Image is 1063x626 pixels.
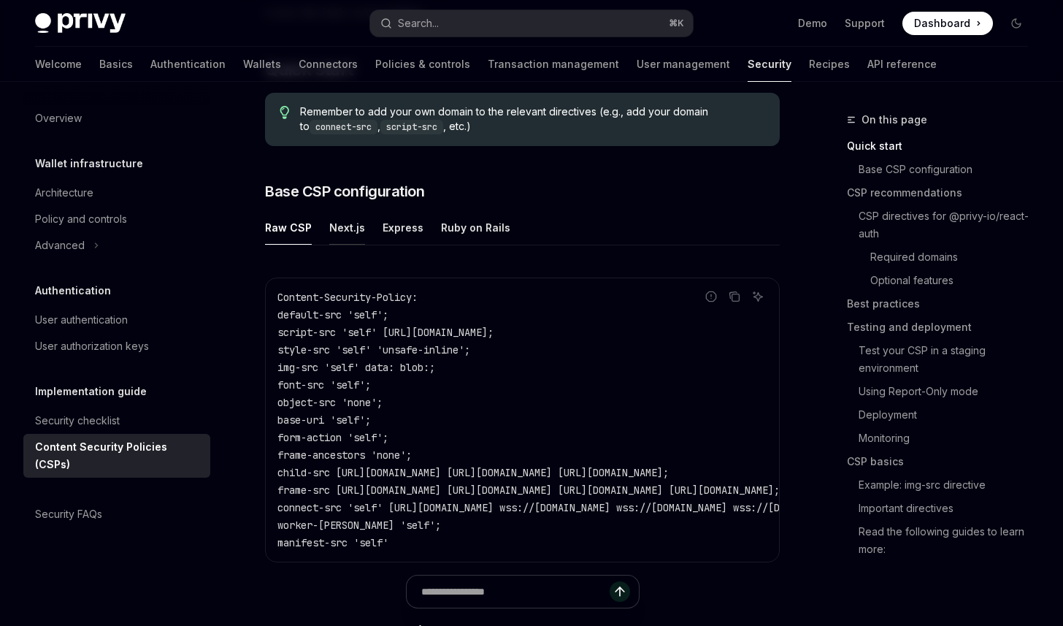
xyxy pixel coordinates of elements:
[265,181,424,202] span: Base CSP configuration
[35,412,120,430] div: Security checklist
[23,232,210,259] button: Advanced
[35,505,102,523] div: Security FAQs
[383,210,423,245] button: Express
[748,47,791,82] a: Security
[902,12,993,35] a: Dashboard
[380,120,443,134] code: script-src
[35,282,111,299] h5: Authentication
[441,210,510,245] button: Ruby on Rails
[398,15,439,32] div: Search...
[847,520,1040,561] a: Read the following guides to learn more:
[35,210,127,228] div: Policy and controls
[847,497,1040,520] a: Important directives
[35,438,202,473] div: Content Security Policies (CSPs)
[725,287,744,306] button: Copy the contents from the code block
[35,237,85,254] div: Advanced
[280,106,290,119] svg: Tip
[310,120,377,134] code: connect-src
[702,287,721,306] button: Report incorrect code
[299,47,358,82] a: Connectors
[277,448,412,462] span: frame-ancestors 'none';
[277,343,470,356] span: style-src 'self' 'unsafe-inline';
[847,181,1040,205] a: CSP recommendations
[637,47,730,82] a: User management
[23,206,210,232] a: Policy and controls
[243,47,281,82] a: Wallets
[847,403,1040,427] a: Deployment
[847,205,1040,245] a: CSP directives for @privy-io/react-auth
[847,158,1040,181] a: Base CSP configuration
[35,110,82,127] div: Overview
[35,47,82,82] a: Welcome
[847,339,1040,380] a: Test your CSP in a staging environment
[421,576,610,608] input: Ask a question...
[277,484,780,497] span: frame-src [URL][DOMAIN_NAME] [URL][DOMAIN_NAME] [URL][DOMAIN_NAME] [URL][DOMAIN_NAME];
[35,13,126,34] img: dark logo
[23,333,210,359] a: User authorization keys
[847,292,1040,316] a: Best practices
[847,427,1040,450] a: Monitoring
[277,396,383,409] span: object-src 'none';
[845,16,885,31] a: Support
[847,316,1040,339] a: Testing and deployment
[809,47,850,82] a: Recipes
[277,519,441,532] span: worker-[PERSON_NAME] 'self';
[35,383,147,400] h5: Implementation guide
[329,210,365,245] button: Next.js
[370,10,694,37] button: Search...⌘K
[914,16,970,31] span: Dashboard
[23,501,210,527] a: Security FAQs
[277,466,669,479] span: child-src [URL][DOMAIN_NAME] [URL][DOMAIN_NAME] [URL][DOMAIN_NAME];
[265,210,312,245] button: Raw CSP
[277,308,388,321] span: default-src 'self';
[847,380,1040,403] a: Using Report-Only mode
[847,450,1040,473] a: CSP basics
[23,180,210,206] a: Architecture
[23,434,210,478] a: Content Security Policies (CSPs)
[277,413,371,427] span: base-uri 'self';
[847,473,1040,497] a: Example: img-src directive
[23,105,210,131] a: Overview
[23,307,210,333] a: User authentication
[610,581,630,602] button: Send message
[1005,12,1028,35] button: Toggle dark mode
[488,47,619,82] a: Transaction management
[748,287,767,306] button: Ask AI
[277,291,418,304] span: Content-Security-Policy:
[277,326,494,339] span: script-src 'self' [URL][DOMAIN_NAME];
[300,104,765,134] span: Remember to add your own domain to the relevant directives (e.g., add your domain to , , etc.)
[847,245,1040,269] a: Required domains
[35,311,128,329] div: User authentication
[277,361,435,374] span: img-src 'self' data: blob:;
[861,111,927,129] span: On this page
[35,337,149,355] div: User authorization keys
[35,184,93,202] div: Architecture
[99,47,133,82] a: Basics
[35,155,143,172] h5: Wallet infrastructure
[375,47,470,82] a: Policies & controls
[277,536,388,549] span: manifest-src 'self'
[847,269,1040,292] a: Optional features
[867,47,937,82] a: API reference
[669,18,684,29] span: ⌘ K
[277,378,371,392] span: font-src 'self';
[847,134,1040,158] a: Quick start
[798,16,827,31] a: Demo
[150,47,226,82] a: Authentication
[23,408,210,434] a: Security checklist
[277,431,388,444] span: form-action 'self';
